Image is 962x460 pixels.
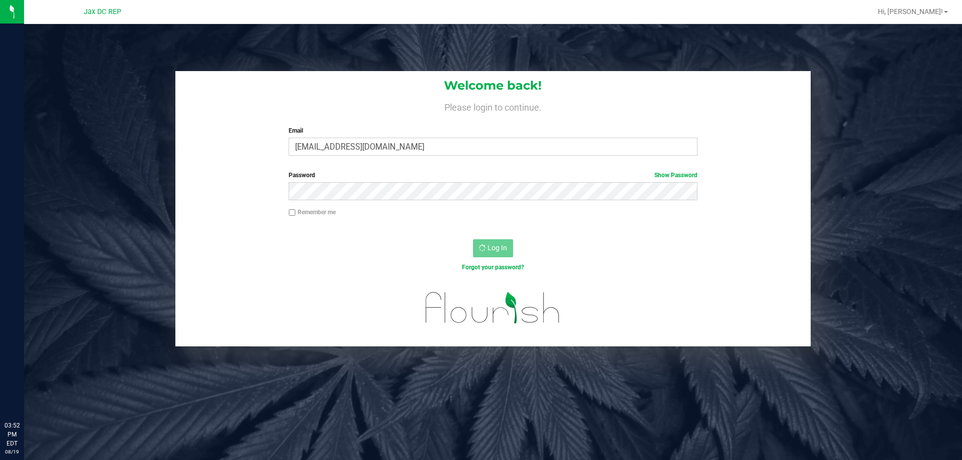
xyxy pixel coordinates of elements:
[5,421,20,448] p: 03:52 PM EDT
[289,172,315,179] span: Password
[175,100,811,112] h4: Please login to continue.
[289,208,336,217] label: Remember me
[488,244,507,252] span: Log In
[84,8,121,16] span: Jax DC REP
[289,209,296,216] input: Remember me
[462,264,524,271] a: Forgot your password?
[413,282,572,333] img: flourish_logo.svg
[289,126,697,135] label: Email
[654,172,697,179] a: Show Password
[473,239,513,257] button: Log In
[5,448,20,455] p: 08/19
[878,8,943,16] span: Hi, [PERSON_NAME]!
[175,79,811,92] h1: Welcome back!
